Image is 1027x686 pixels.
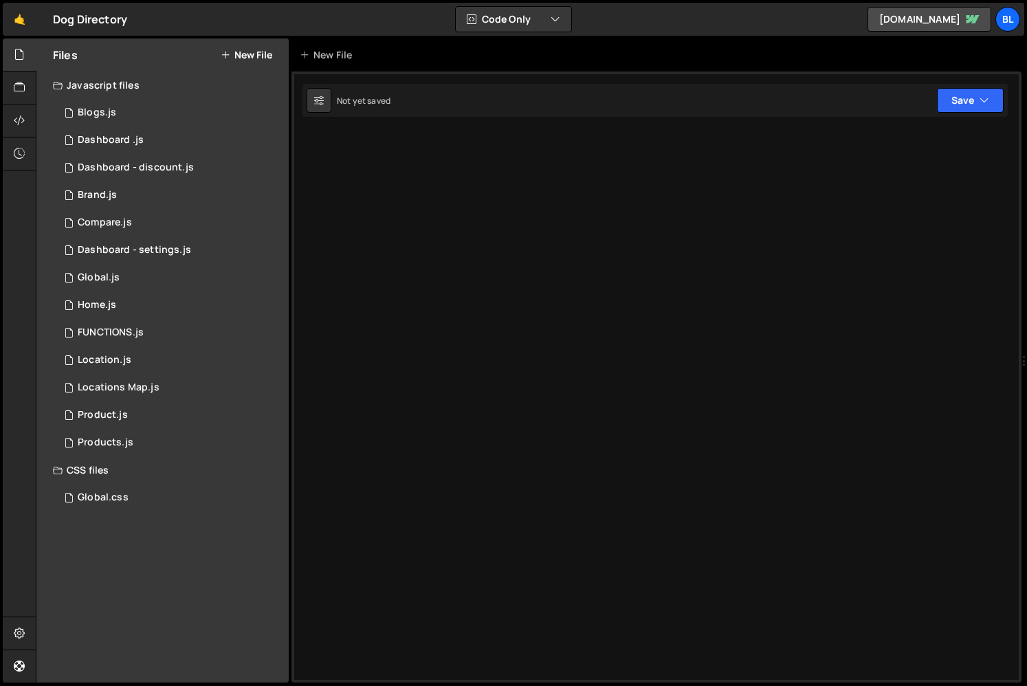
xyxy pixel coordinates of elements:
div: FUNCTIONS.js [78,327,144,339]
div: Products.js [78,436,133,449]
div: 16220/44393.js [53,401,289,429]
div: 16220/44324.js [53,429,289,456]
a: [DOMAIN_NAME] [868,7,991,32]
div: Home.js [78,299,116,311]
div: 16220/44476.js [53,236,289,264]
div: 16220/44319.js [53,291,289,319]
div: Location.js [78,354,131,366]
div: Global.css [78,491,129,504]
div: Blogs.js [78,107,116,119]
div: 16220/44321.js [53,99,289,126]
div: Product.js [78,409,128,421]
a: Bl [995,7,1020,32]
a: 🤙 [3,3,36,36]
div: CSS files [36,456,289,484]
div: 16220/44394.js [53,181,289,209]
div: Global.js [78,272,120,284]
div: Dog Directory [53,11,127,27]
div: Dashboard .js [78,134,144,146]
div: 16220/43682.css [53,484,289,511]
button: Save [937,88,1004,113]
: 16220/43679.js [53,346,289,374]
div: Locations Map.js [78,381,159,394]
div: 16220/46573.js [53,154,289,181]
div: Compare.js [78,217,132,229]
div: Javascript files [36,71,289,99]
div: Not yet saved [337,95,390,107]
div: 16220/44328.js [53,209,289,236]
div: Dashboard - discount.js [78,162,194,174]
div: 16220/43680.js [53,374,289,401]
div: Dashboard - settings.js [78,244,191,256]
div: New File [300,48,357,62]
div: 16220/46559.js [53,126,289,154]
button: Code Only [456,7,571,32]
div: 16220/44477.js [53,319,289,346]
h2: Files [53,47,78,63]
div: 16220/43681.js [53,264,289,291]
div: Brand.js [78,189,117,201]
button: New File [221,49,272,60]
